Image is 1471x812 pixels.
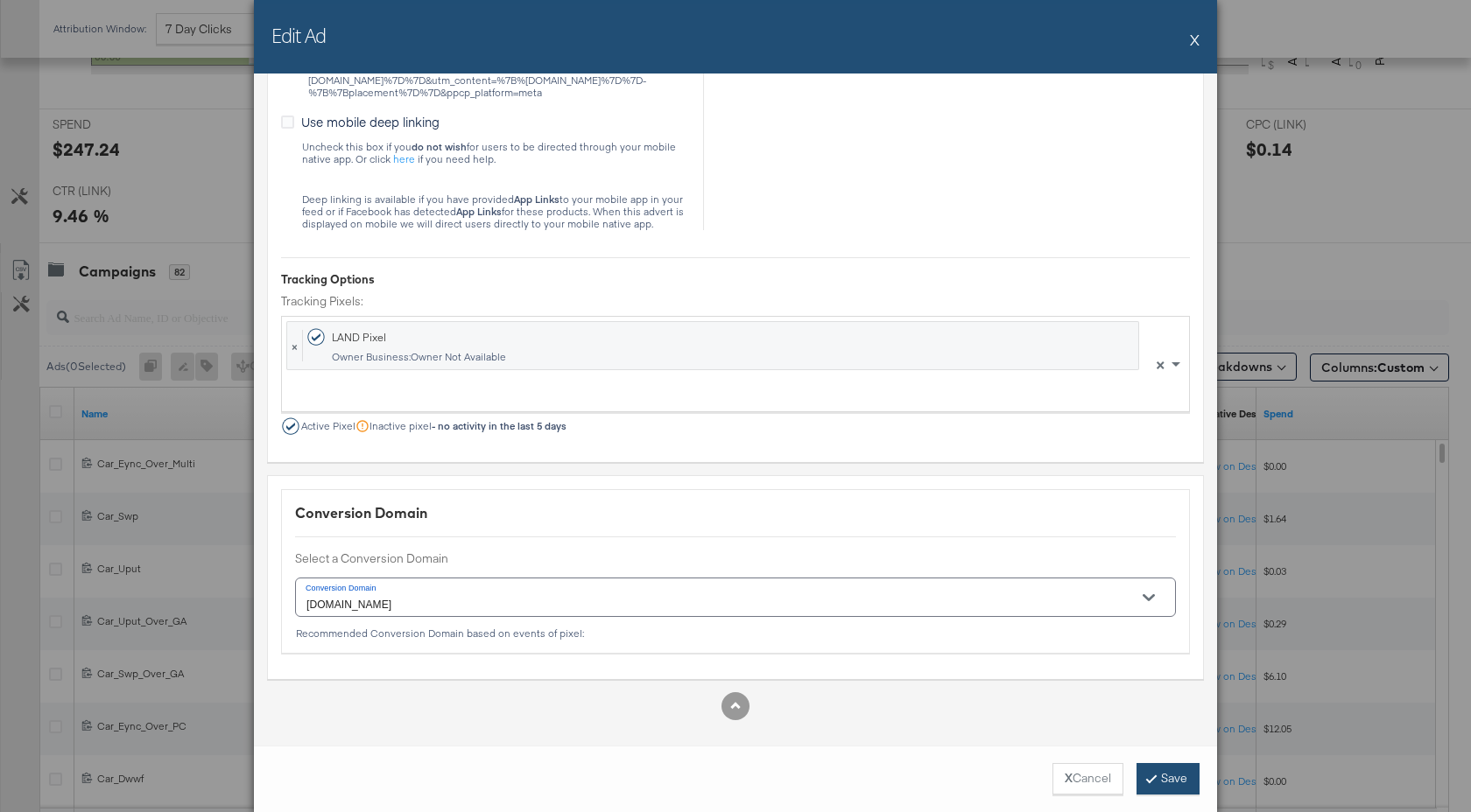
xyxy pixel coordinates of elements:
[393,152,415,165] a: here
[412,140,467,153] strong: do not wish
[370,420,567,432] span: Inactive pixel
[514,192,560,206] strong: App Links
[301,113,440,130] span: Use mobile deep linking
[1137,763,1200,794] button: Save
[1156,355,1165,371] span: ×
[1136,584,1162,611] button: Open
[287,330,303,361] span: ×
[308,50,658,99] span: utm_source=facebook&utm_medium=cpc&utm_campaign=%7B%[DOMAIN_NAME]%7D%7D-%7B%[DOMAIN_NAME]%7D%7D&u...
[281,293,1190,310] label: Tracking Pixels:
[295,550,1176,567] label: Select a Conversion Domain
[301,141,690,230] div: Uncheck this box if you for users to be directed through your mobile native app. Or click if you ...
[271,22,326,48] h2: Edit Ad
[1065,770,1073,787] strong: X
[331,351,876,363] div: Owner Business: Owner Not Available
[295,503,1176,523] div: Conversion Domain
[301,420,355,432] span: Active Pixel
[1152,317,1167,411] span: Clear all
[295,627,1176,640] div: Recommended Conversion Domain based on events of pixel:
[432,419,567,432] strong: - no activity in the last 5 days
[1190,22,1200,57] button: X
[456,205,502,218] strong: App Links
[332,330,386,344] div: LAND Pixel
[1052,763,1123,794] button: XCancel
[281,271,1190,288] div: Tracking Options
